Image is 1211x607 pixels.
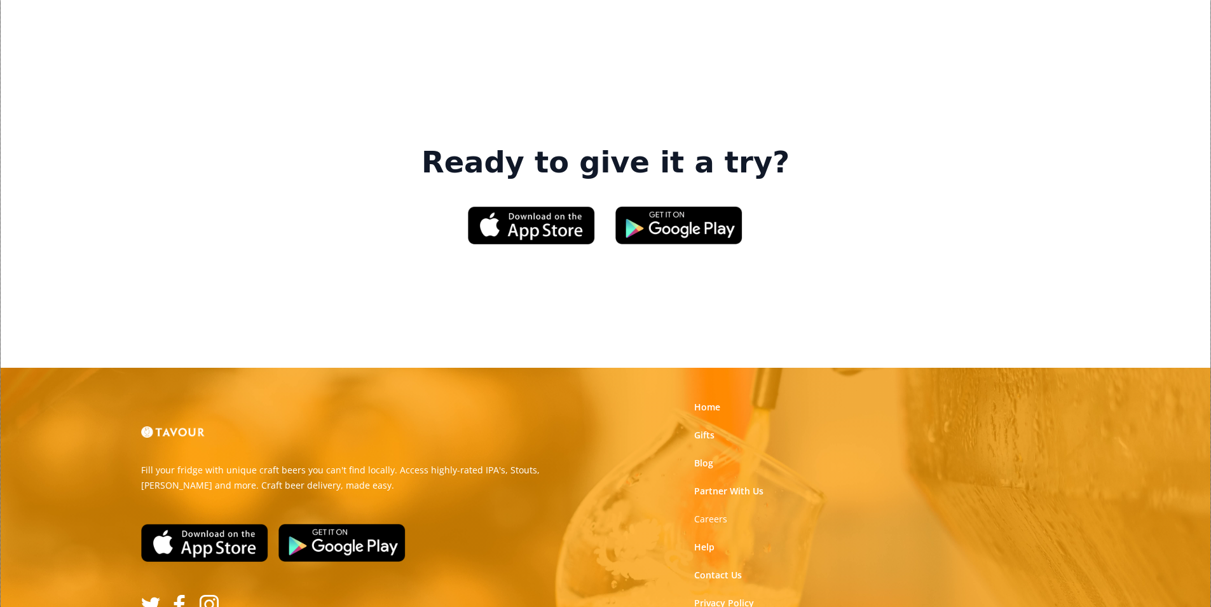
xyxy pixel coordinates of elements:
a: Partner With Us [694,485,763,498]
a: Gifts [694,429,715,442]
a: Blog [694,457,713,470]
a: Careers [694,513,727,526]
a: Home [694,401,720,414]
a: Contact Us [694,569,742,582]
strong: Ready to give it a try? [421,145,790,181]
p: Fill your fridge with unique craft beers you can't find locally. Access highly-rated IPA's, Stout... [141,463,596,493]
a: Help [694,541,715,554]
